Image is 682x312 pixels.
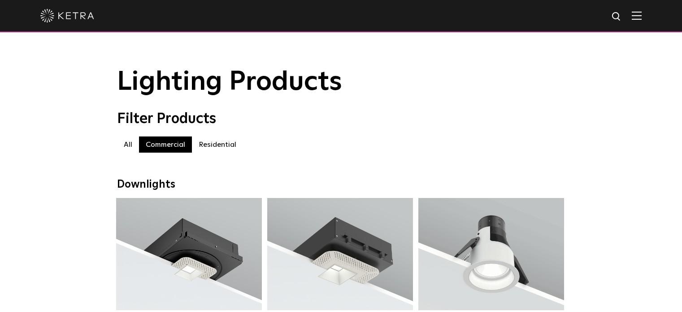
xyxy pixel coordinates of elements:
div: Downlights [117,178,565,191]
label: Commercial [139,136,192,153]
span: Lighting Products [117,69,342,96]
label: All [117,136,139,153]
img: search icon [611,11,622,22]
div: Filter Products [117,110,565,127]
img: ketra-logo-2019-white [40,9,94,22]
label: Residential [192,136,243,153]
img: Hamburger%20Nav.svg [632,11,642,20]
